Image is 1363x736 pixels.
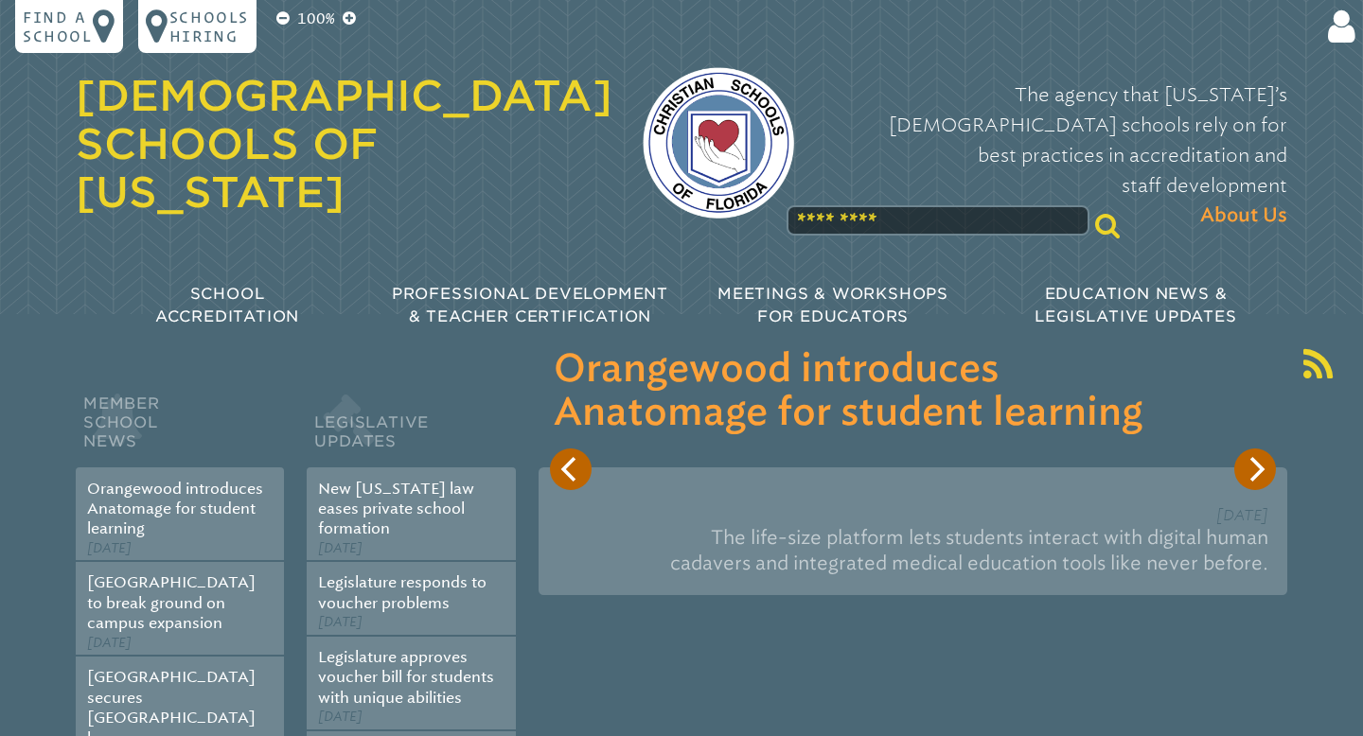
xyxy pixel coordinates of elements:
span: Education News & Legislative Updates [1035,285,1236,325]
p: The agency that [US_STATE]’s [DEMOGRAPHIC_DATA] schools rely on for best practices in accreditati... [824,79,1287,231]
span: Professional Development & Teacher Certification [392,285,668,325]
a: [GEOGRAPHIC_DATA] to break ground on campus expansion [87,573,256,632]
button: Next [1234,448,1276,490]
span: [DATE] [318,540,363,556]
span: School Accreditation [155,285,299,325]
span: Meetings & Workshops for Educators [717,285,948,325]
p: 100% [293,8,339,30]
a: [DEMOGRAPHIC_DATA] Schools of [US_STATE] [76,71,612,217]
h3: Orangewood introduces Anatomage for student learning [554,348,1272,435]
span: About Us [1200,201,1287,231]
span: [DATE] [87,635,132,651]
span: [DATE] [87,540,132,556]
button: Previous [550,448,592,490]
h2: Legislative Updates [307,390,515,467]
p: Schools Hiring [169,8,249,45]
h2: Member School News [76,390,284,467]
p: The life-size platform lets students interact with digital human cadavers and integrated medical ... [558,517,1268,584]
a: Legislature responds to voucher problems [318,573,487,611]
span: [DATE] [318,709,363,725]
span: [DATE] [318,614,363,630]
a: Orangewood introduces Anatomage for student learning [87,480,263,538]
span: [DATE] [1216,506,1268,524]
img: csf-logo-web-colors.png [643,67,794,219]
p: Find a school [23,8,93,45]
a: New [US_STATE] law eases private school formation [318,480,474,538]
a: Legislature approves voucher bill for students with unique abilities [318,648,494,707]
